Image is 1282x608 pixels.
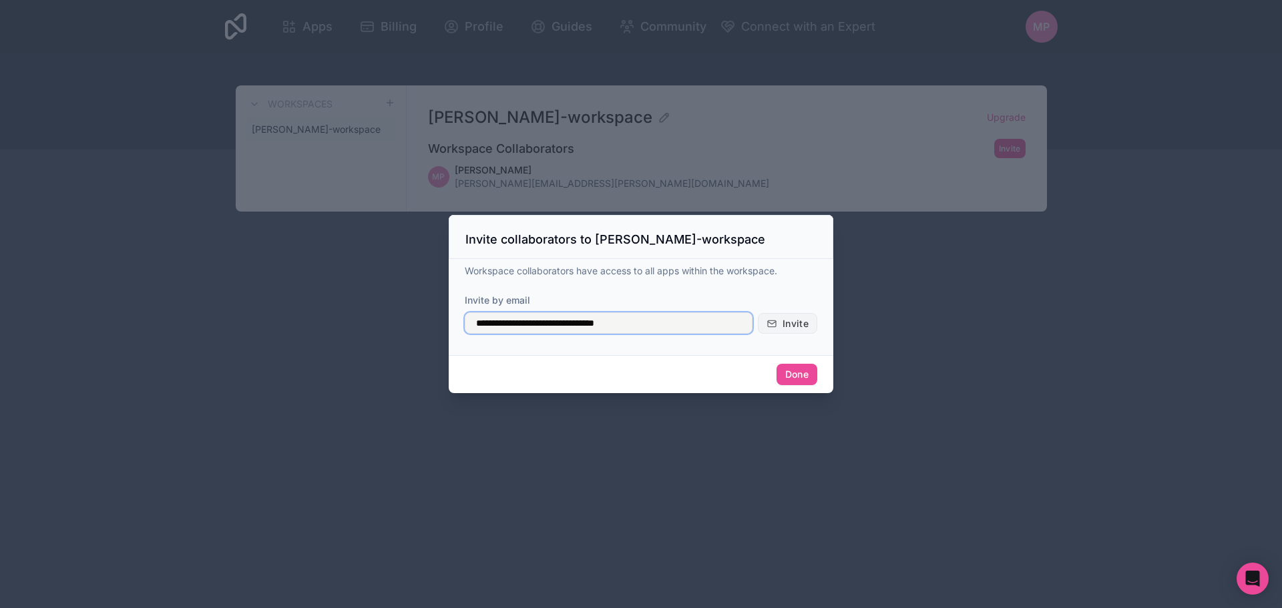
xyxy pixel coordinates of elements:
p: Workspace collaborators have access to all apps within the workspace. [465,264,817,278]
h3: Invite collaborators to [PERSON_NAME]-workspace [465,232,765,248]
button: Invite [758,313,817,334]
label: Invite by email [465,294,530,307]
button: Done [777,364,817,385]
span: Invite [783,318,809,330]
div: Open Intercom Messenger [1237,563,1269,595]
